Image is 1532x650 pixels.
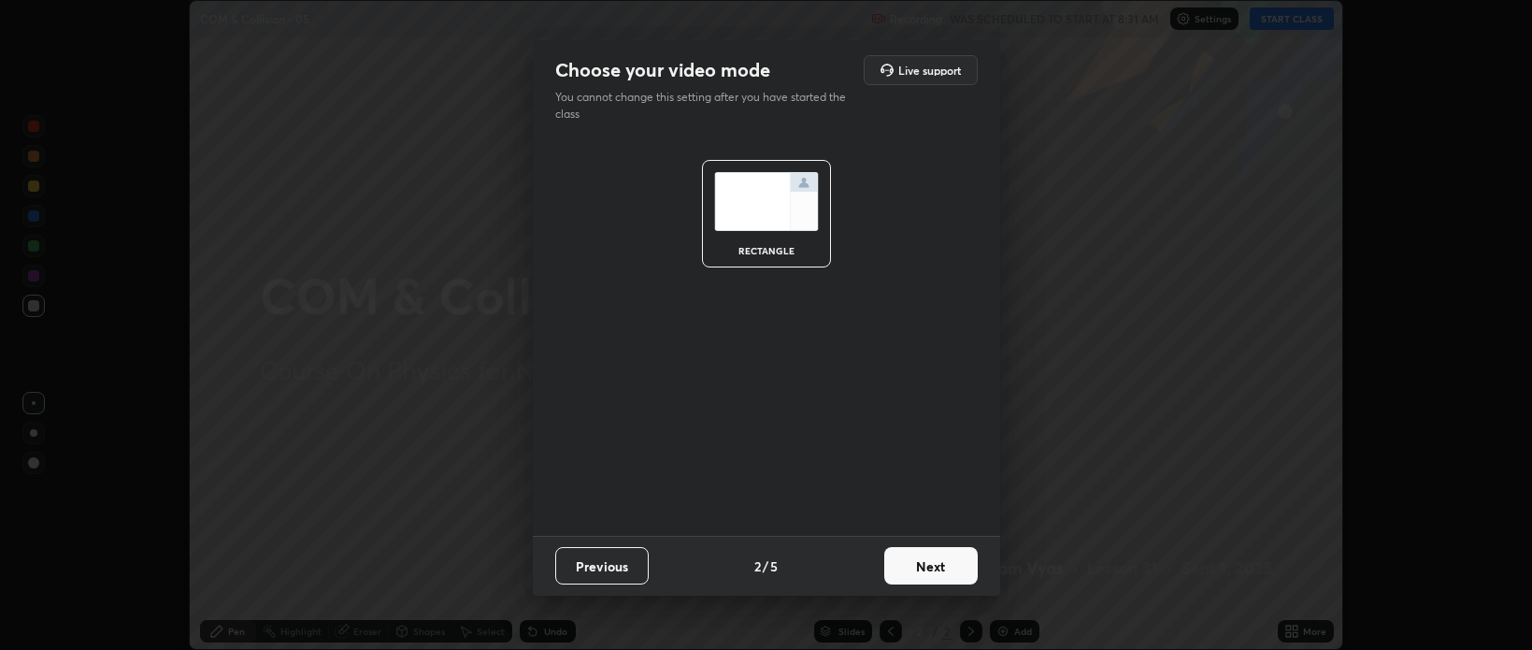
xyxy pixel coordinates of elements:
[729,246,804,255] div: rectangle
[754,556,761,576] h4: 2
[555,547,649,585] button: Previous
[555,58,770,82] h2: Choose your video mode
[770,556,778,576] h4: 5
[884,547,978,585] button: Next
[763,556,768,576] h4: /
[898,65,961,76] h5: Live support
[714,172,819,231] img: normalScreenIcon.ae25ed63.svg
[555,89,858,123] p: You cannot change this setting after you have started the class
